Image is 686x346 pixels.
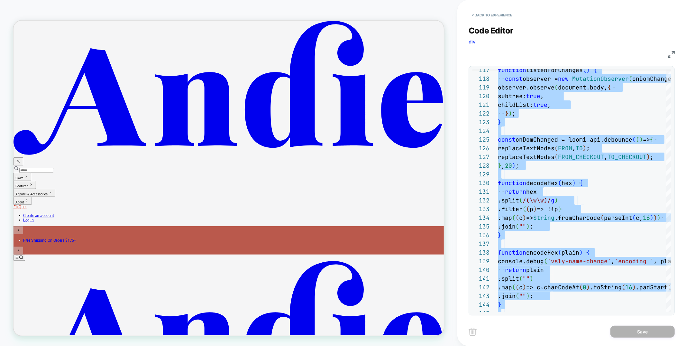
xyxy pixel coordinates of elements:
span: new [558,75,569,82]
span: , [540,92,544,100]
span: ( [516,223,519,230]
span: "" [523,275,530,282]
span: decodeHex [526,179,558,187]
span: { [579,179,583,187]
span: ( [512,214,516,221]
img: fullscreen [668,51,675,58]
span: return [505,266,526,274]
span: ( [579,284,583,291]
span: function [498,249,526,256]
span: .join [498,223,516,230]
span: .toString [590,284,622,291]
span: document.body, [558,84,608,91]
span: ( [600,214,604,221]
div: 138 [472,248,489,257]
span: 0 [583,284,586,291]
div: 142 [472,283,489,292]
span: } [498,118,501,126]
span: const [505,75,523,82]
span: .split [498,275,519,282]
span: "" [519,223,526,230]
div: 137 [472,239,489,248]
span: { [650,136,654,143]
span: ) [512,162,516,169]
span: ) [586,284,590,291]
span: => [643,136,650,143]
span: Featured [3,219,20,223]
span: 16 [625,284,632,291]
span: hex [526,188,537,195]
span: /(\w\w)/ [523,197,551,204]
span: => !!p [537,205,558,213]
span: ; [512,110,516,117]
span: ; [530,223,533,230]
span: replaceTextNodes [498,145,554,152]
div: 131 [472,187,489,196]
span: ) [554,197,558,204]
li: Slide 1 of 1 [13,290,549,296]
span: Swim [3,208,13,213]
span: c [519,214,523,221]
div: 129 [472,170,489,179]
span: ( [558,249,562,256]
span: div [469,39,476,45]
span: Code Editor [469,26,514,35]
div: 119 [472,83,489,92]
span: plain [562,249,579,256]
div: 139 [472,257,489,266]
span: 16 [643,214,650,221]
span: , [611,257,615,265]
span: ) [657,214,661,221]
span: true [526,92,540,100]
div: 141 [472,274,489,283]
span: ) [558,205,562,213]
img: delete [469,328,477,336]
span: ) [533,205,537,213]
span: ( [554,153,558,161]
div: 125 [472,135,489,144]
span: ) [572,179,576,187]
span: ) [530,275,533,282]
div: 127 [472,153,489,161]
span: .split [498,197,519,204]
div: 123 [472,118,489,126]
div: 143 [472,292,489,300]
span: } [498,162,501,169]
span: .padStart [636,284,668,291]
span: parseInt [604,214,632,221]
span: ( [519,197,523,204]
div: 118 [472,74,489,83]
span: ) [523,284,526,291]
span: ; [530,292,533,300]
span: , plain [654,257,678,265]
span: ) [632,284,636,291]
span: ( [632,214,636,221]
span: ( [622,284,625,291]
span: .filter [498,205,523,213]
span: FROM [558,145,572,152]
span: => [526,214,533,221]
span: observer.observe [498,84,554,91]
div: 121 [472,100,489,109]
div: 133 [472,205,489,213]
span: ) [639,136,643,143]
span: ; [650,153,654,161]
span: c, [636,214,643,221]
span: ( [519,275,523,282]
span: TO [576,145,583,152]
div: 128 [472,161,489,170]
span: p [530,205,533,213]
a: Free Shipping on Orders $175+ [13,290,84,296]
div: 140 [472,266,489,274]
span: 20 [505,162,512,169]
button: < Back to experience [469,10,516,20]
span: TO_CHECKOUT [608,153,646,161]
div: 120 [472,92,489,100]
span: Apparel & Accessories [3,229,45,234]
span: childList: [498,101,533,108]
span: { [608,84,611,91]
span: ( [554,84,558,91]
a: Log in [13,263,27,269]
span: ( [516,214,519,221]
div: 135 [472,222,489,231]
